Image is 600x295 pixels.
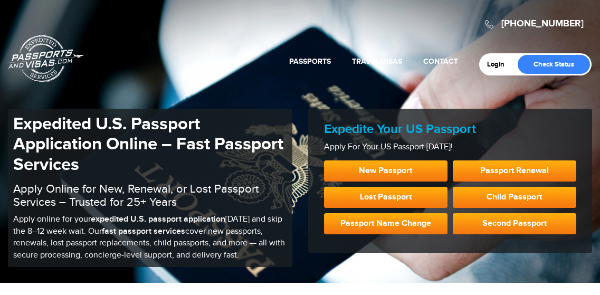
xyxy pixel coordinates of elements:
a: Second Passport [453,213,576,234]
a: Lost Passport [324,187,447,208]
a: Login [487,60,512,69]
h2: Apply Online for New, Renewal, or Lost Passport Services – Trusted for 25+ Years [13,183,287,208]
a: Contact [423,57,458,66]
h1: Expedited U.S. Passport Application Online – Fast Passport Services [13,114,287,175]
a: Passports [289,57,331,66]
a: Passport Name Change [324,213,447,234]
a: [PHONE_NUMBER] [501,18,584,30]
a: Passports & [DOMAIN_NAME] [8,35,83,82]
a: Passport Renewal [453,160,576,182]
a: Child Passport [453,187,576,208]
p: Apply For Your US Passport [DATE]! [324,141,577,154]
p: Apply online for your [DATE] and skip the 8–12 week wait. Our cover new passports, renewals, lost... [13,214,287,262]
b: expedited U.S. passport application [91,214,225,224]
a: Travel Visas [352,57,402,66]
h2: Expedite Your US Passport [324,122,577,137]
a: New Passport [324,160,447,182]
a: Check Status [518,55,590,74]
b: fast passport services [102,226,185,236]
